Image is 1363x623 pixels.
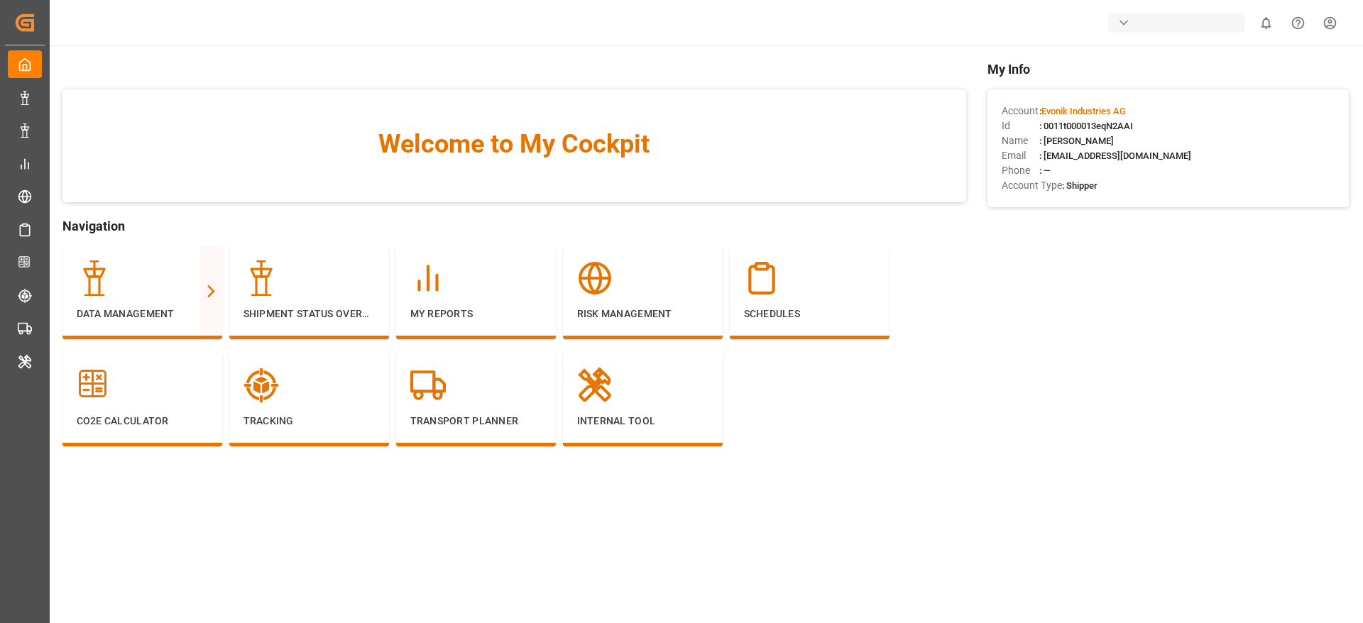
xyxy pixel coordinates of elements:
span: : — [1039,165,1051,176]
span: : [1039,106,1126,116]
span: : [EMAIL_ADDRESS][DOMAIN_NAME] [1039,150,1191,161]
p: Risk Management [577,307,708,321]
span: Account Type [1002,178,1062,193]
p: Internal Tool [577,414,708,429]
span: : Shipper [1062,180,1097,191]
span: Email [1002,148,1039,163]
span: Evonik Industries AG [1041,106,1126,116]
span: My Info [987,60,1349,79]
span: : [PERSON_NAME] [1039,136,1114,146]
p: CO2e Calculator [77,414,208,429]
span: Id [1002,118,1039,133]
p: Tracking [243,414,375,429]
span: : 0011t000013eqN2AAI [1039,121,1133,131]
span: Phone [1002,163,1039,178]
p: Shipment Status Overview [243,307,375,321]
p: My Reports [410,307,542,321]
button: Help Center [1282,7,1314,39]
span: Welcome to My Cockpit [91,125,938,163]
span: Navigation [62,216,966,236]
span: Account [1002,104,1039,118]
button: show 0 new notifications [1250,7,1282,39]
span: Name [1002,133,1039,148]
p: Schedules [744,307,875,321]
p: Transport Planner [410,414,542,429]
p: Data Management [77,307,208,321]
